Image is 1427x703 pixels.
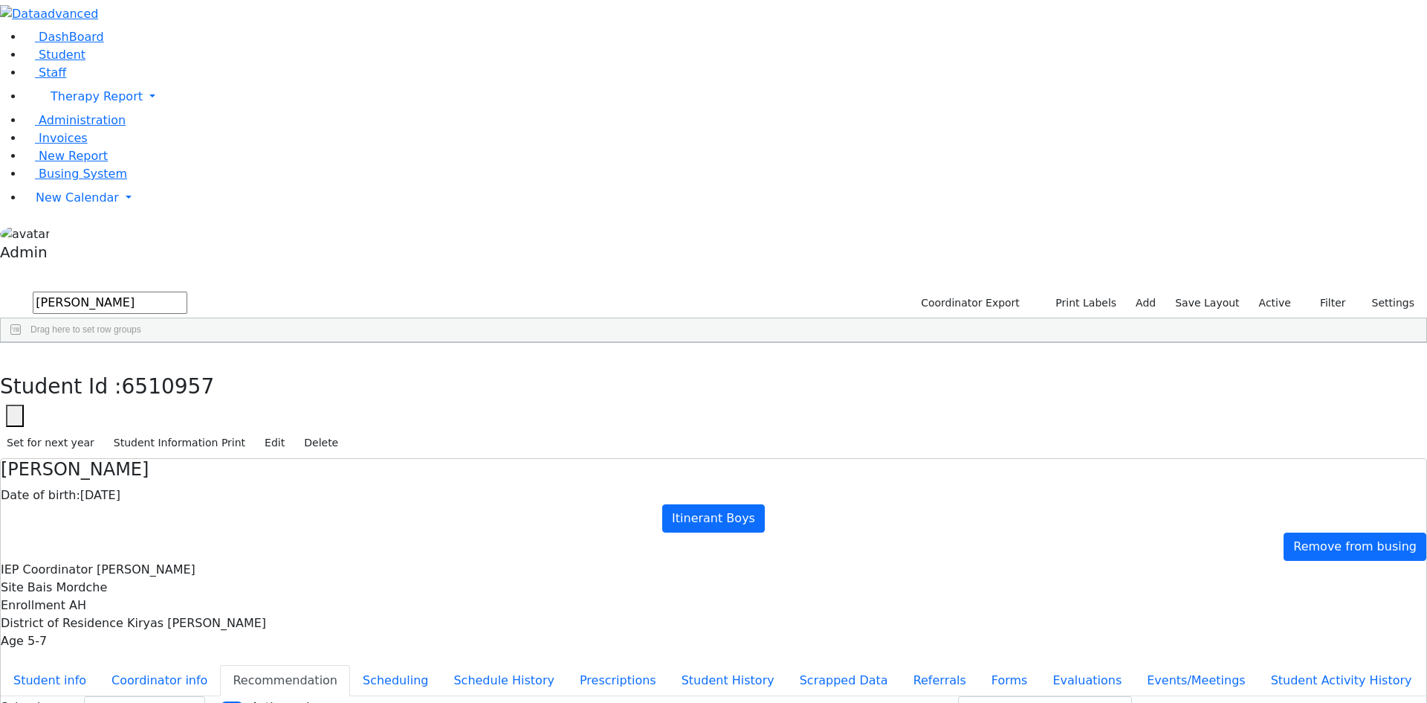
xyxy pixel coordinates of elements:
button: Coordinator info [99,665,220,696]
button: Student Information Print [107,431,252,455]
button: Student History [669,665,787,696]
label: Enrollment [1,597,65,614]
button: Coordinator Export [911,292,1026,315]
a: Staff [24,65,66,80]
button: Student Activity History [1258,665,1425,696]
span: 6510957 [122,374,215,399]
label: IEP Coordinator [1,561,93,579]
a: Remove from busing [1284,533,1426,561]
h4: [PERSON_NAME] [1,459,1426,481]
a: Busing System [24,167,127,181]
a: Add [1129,292,1162,315]
label: Active [1252,292,1298,315]
div: [DATE] [1,487,1426,504]
span: New Report [39,149,108,163]
span: AH [69,598,86,612]
a: Invoices [24,131,88,145]
span: 5-7 [27,634,47,648]
input: Search [33,292,187,314]
label: Date of birth: [1,487,80,504]
button: Forms [979,665,1041,696]
button: Events/Meetings [1134,665,1258,696]
a: Itinerant Boys [662,504,765,533]
button: Scrapped Data [787,665,901,696]
button: Prescriptions [567,665,669,696]
label: District of Residence [1,614,123,632]
span: Staff [39,65,66,80]
button: Edit [258,431,291,455]
button: Settings [1353,292,1421,315]
span: Drag here to set row groups [30,324,141,335]
a: New Calendar [24,183,1427,213]
a: Therapy Report [24,82,1427,112]
span: [PERSON_NAME] [97,562,195,577]
button: Save Layout [1168,292,1246,315]
a: Administration [24,113,126,127]
button: Student info [1,665,99,696]
span: Administration [39,113,126,127]
span: DashBoard [39,30,104,44]
span: New Calendar [36,190,119,205]
label: Site [1,579,24,597]
button: Referrals [901,665,979,696]
button: Filter [1301,292,1353,315]
button: Schedule History [441,665,567,696]
span: Bais Mordche [27,580,107,594]
a: DashBoard [24,30,104,44]
span: Kiryas [PERSON_NAME] [127,616,266,630]
span: Therapy Report [51,89,143,103]
span: Invoices [39,131,88,145]
a: Student [24,48,85,62]
button: Scheduling [350,665,441,696]
span: Busing System [39,167,127,181]
button: Delete [297,431,345,455]
span: Remove from busing [1293,539,1417,553]
label: Age [1,632,24,650]
a: New Report [24,149,108,163]
button: Recommendation [220,665,350,696]
button: Evaluations [1040,665,1134,696]
span: Student [39,48,85,62]
button: Print Labels [1038,292,1123,315]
